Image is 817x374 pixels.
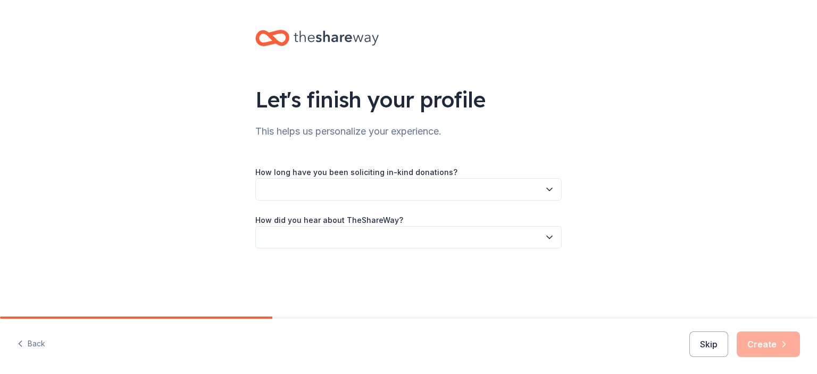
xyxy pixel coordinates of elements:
button: Skip [689,331,728,357]
div: This helps us personalize your experience. [255,123,562,140]
div: Let's finish your profile [255,85,562,114]
label: How did you hear about TheShareWay? [255,215,403,226]
button: Back [17,333,45,355]
label: How long have you been soliciting in-kind donations? [255,167,457,178]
